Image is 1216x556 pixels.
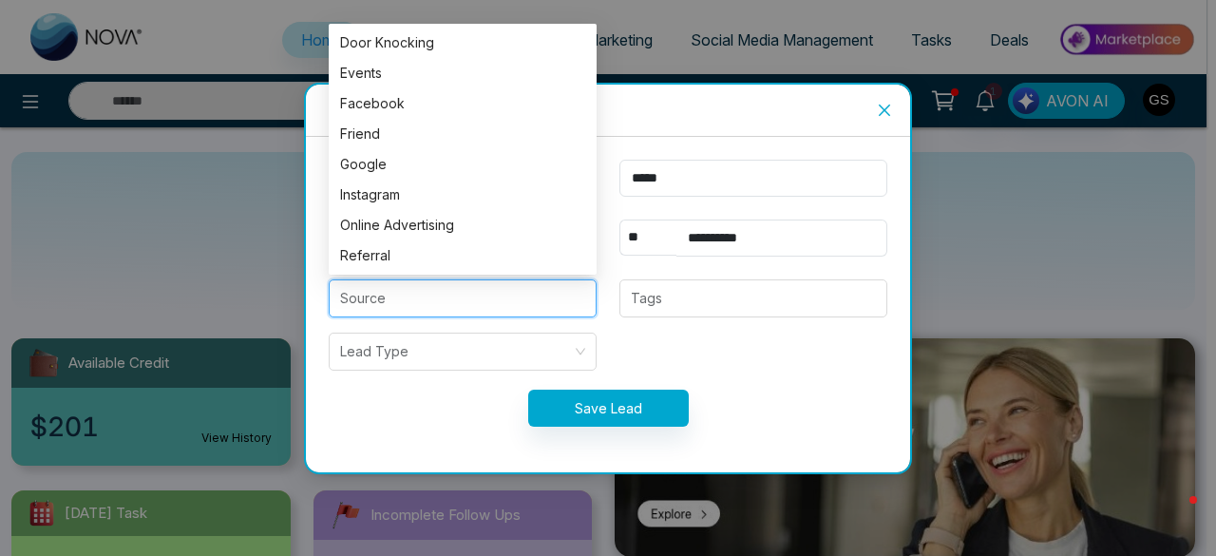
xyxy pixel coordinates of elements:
iframe: Intercom live chat [1151,491,1197,537]
div: Events [329,58,597,88]
div: Online Advertising [329,210,597,240]
div: Add New Lead [329,100,887,121]
div: Friend [329,119,597,149]
div: Instagram [329,180,597,210]
div: Facebook [329,88,597,119]
div: Referral [340,245,585,266]
button: Save Lead [528,390,689,427]
div: Referral [329,240,597,271]
div: Google [340,154,585,175]
div: Online Advertising [340,215,585,236]
div: Door Knocking [329,28,597,58]
div: Door Knocking [340,32,585,53]
button: Close [859,85,910,136]
div: Events [340,63,585,84]
span: close [877,103,892,118]
div: Facebook [340,93,585,114]
div: Instagram [340,184,585,205]
div: Google [329,149,597,180]
div: Friend [340,124,585,144]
